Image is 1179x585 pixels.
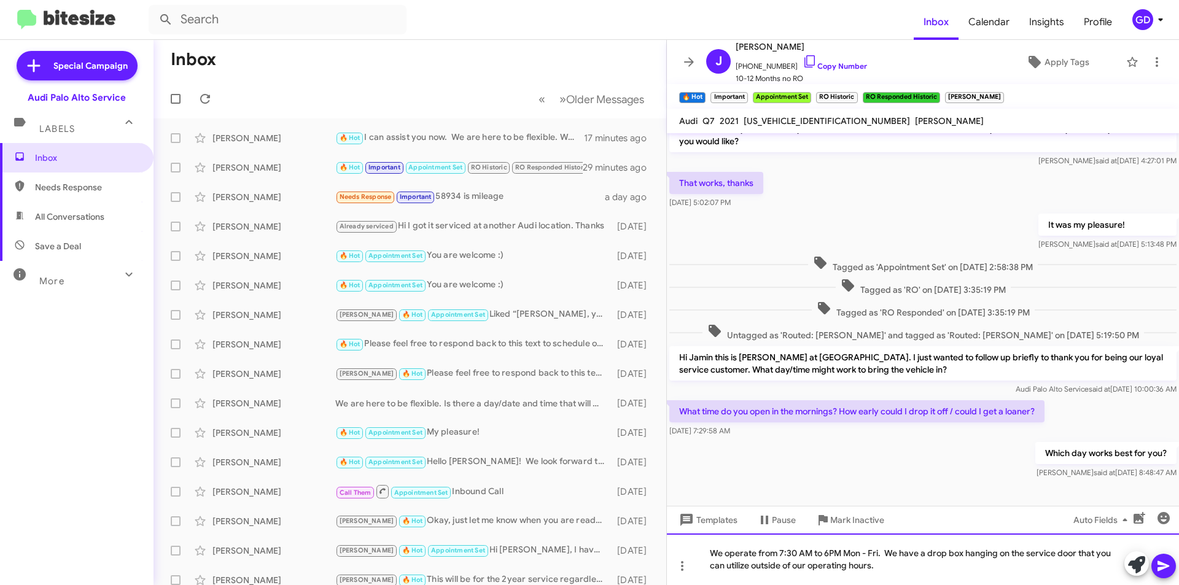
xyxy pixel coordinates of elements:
div: a day ago [605,191,656,203]
span: [DATE] 5:02:07 PM [669,198,731,207]
div: 58934 is mileage [335,190,605,204]
span: Audi [679,115,698,126]
span: 🔥 Hot [402,546,423,554]
span: 🔥 Hot [402,370,423,378]
div: [DATE] [611,338,656,351]
div: [PERSON_NAME] [212,515,335,527]
p: Hi Jamin this is [PERSON_NAME] at [GEOGRAPHIC_DATA]. I just wanted to follow up briefly to thank ... [669,346,1177,381]
div: Inbound Call [335,484,611,499]
span: Audi Palo Alto Service [DATE] 10:00:36 AM [1016,384,1177,393]
span: 🔥 Hot [402,517,423,525]
div: My pleasure! [335,425,611,440]
h1: Inbox [171,50,216,69]
span: Appointment Set [368,428,422,436]
div: 29 minutes ago [583,161,656,174]
span: [DATE] 7:29:58 AM [669,426,730,435]
div: [PERSON_NAME] [212,338,335,351]
div: Hi I got it serviced at another Audi location. Thanks [335,219,611,233]
span: said at [1095,239,1117,249]
span: Auto Fields [1073,509,1132,531]
span: [PERSON_NAME] [340,576,394,584]
small: Important [710,92,747,103]
span: Appointment Set [431,311,485,319]
a: Copy Number [803,61,867,71]
div: [PERSON_NAME] [212,368,335,380]
span: said at [1089,384,1110,393]
button: Auto Fields [1064,509,1142,531]
span: Templates [677,509,737,531]
div: Hi [PERSON_NAME], I have availability on [DATE] 10:00. Will this work? [335,543,611,557]
div: [DATE] [611,397,656,409]
button: Templates [667,509,747,531]
span: 🔥 Hot [340,340,360,348]
div: [DATE] [611,544,656,557]
div: You are welcome :) [335,249,611,263]
div: Audi Palo Alto Service [28,91,126,104]
div: We are here to be flexible. Is there a day/date and time that will work best for you? [335,397,611,409]
div: Please feel free to respond back to this text to schedule or call us at [PHONE_NUMBER] when you a... [335,337,611,351]
div: [PERSON_NAME] [212,456,335,468]
p: I believe we may but I know my team is more aware of that, I can have one of my advisors contact ... [669,118,1177,152]
div: [PERSON_NAME] [212,544,335,557]
div: GD [1132,9,1153,30]
button: Mark Inactive [806,509,894,531]
span: [PERSON_NAME] [736,39,867,54]
a: Special Campaign [17,51,138,80]
div: Hello [PERSON_NAME]! We look forward to seeing you [DATE][DATE]. Thank you and have a wonderful day! [335,455,611,469]
a: Profile [1074,4,1122,40]
div: We operate from 7:30 AM to 6PM Mon - Fri. We have a drop box hanging on the service door that you... [667,533,1179,585]
span: [PERSON_NAME] [915,115,984,126]
span: 10-12 Months no RO [736,72,867,85]
span: 🔥 Hot [340,428,360,436]
span: Save a Deal [35,240,81,252]
button: Previous [531,87,553,112]
div: Okay, just let me know when you are ready so I can look up if you have prepaid maintenance. [335,514,611,528]
div: [DATE] [611,456,656,468]
p: What time do you open in the mornings? How early could I drop it off / could I get a loaner? [669,400,1045,422]
span: Appointment Set [368,281,422,289]
p: Which day works best for you? [1035,442,1177,464]
small: [PERSON_NAME] [945,92,1004,103]
span: Inbox [35,152,139,164]
span: Needs Response [35,181,139,193]
span: J [715,52,722,71]
div: [PERSON_NAME] [212,132,335,144]
span: Already serviced [340,222,394,230]
div: Liked “[PERSON_NAME], you are all set for [DATE] 8 AM. We will see you then and hope you have a w... [335,308,611,322]
span: Tagged as 'RO Responded' on [DATE] 3:35:19 PM [812,301,1035,319]
a: Calendar [959,4,1019,40]
div: [DATE] [611,220,656,233]
span: Mark Inactive [830,509,884,531]
p: That works, thanks [669,172,763,194]
span: 🔥 Hot [340,134,360,142]
span: Tagged as 'RO' on [DATE] 3:35:19 PM [836,278,1011,296]
span: 2021 [720,115,739,126]
span: Call Them [340,489,372,497]
div: [PERSON_NAME] [212,220,335,233]
div: [DATE] [611,309,656,321]
span: RO Responded Historic [515,163,589,171]
span: RO Historic [471,163,507,171]
small: RO Historic [816,92,857,103]
span: « [539,91,545,107]
small: Appointment Set [753,92,811,103]
div: [DATE] [611,427,656,439]
span: [PERSON_NAME] [340,311,394,319]
a: Inbox [914,4,959,40]
span: Appointment Set [368,458,422,466]
span: Q7 [702,115,715,126]
span: [PERSON_NAME] [DATE] 4:27:01 PM [1038,156,1177,165]
span: Appointment Set [394,489,448,497]
div: [PERSON_NAME] [212,250,335,262]
span: Needs Response [340,193,392,201]
button: Pause [747,509,806,531]
p: It was my pleasure! [1038,214,1177,236]
span: Appointment Set [368,252,422,260]
span: Important [400,193,432,201]
div: [PERSON_NAME] [212,309,335,321]
span: Pause [772,509,796,531]
span: More [39,276,64,287]
div: [PERSON_NAME] [212,191,335,203]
